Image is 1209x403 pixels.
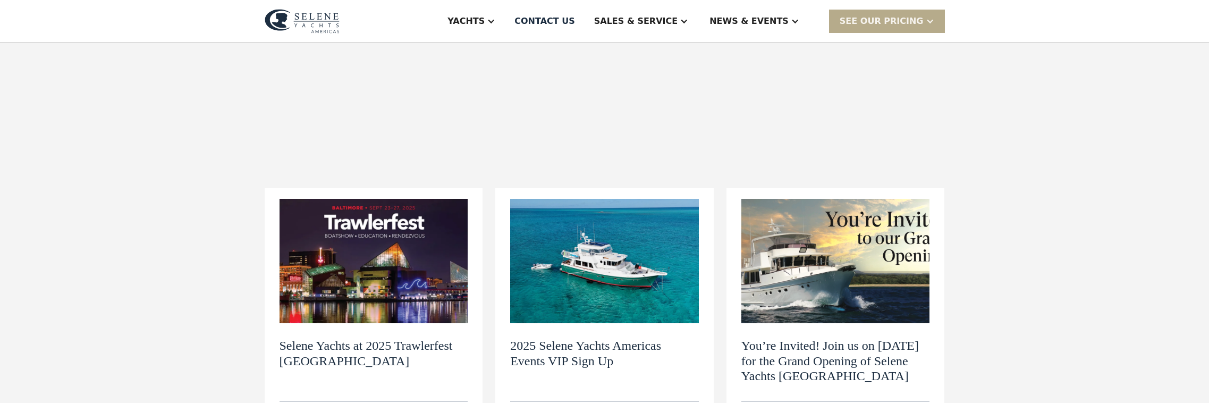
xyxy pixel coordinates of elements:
h2: You’re Invited! Join us on [DATE] for the Grand Opening of Selene Yachts [GEOGRAPHIC_DATA] [741,338,930,384]
div: News & EVENTS [709,15,789,28]
h2: 2025 Selene Yachts Americas Events VIP Sign Up [510,338,699,369]
div: SEE Our Pricing [829,10,945,32]
div: Sales & Service [594,15,678,28]
div: Yachts [447,15,485,28]
h2: Selene Yachts at 2025 Trawlerfest [GEOGRAPHIC_DATA] [280,338,468,369]
img: logo [265,9,340,33]
div: SEE Our Pricing [840,15,924,28]
div: Contact US [514,15,575,28]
